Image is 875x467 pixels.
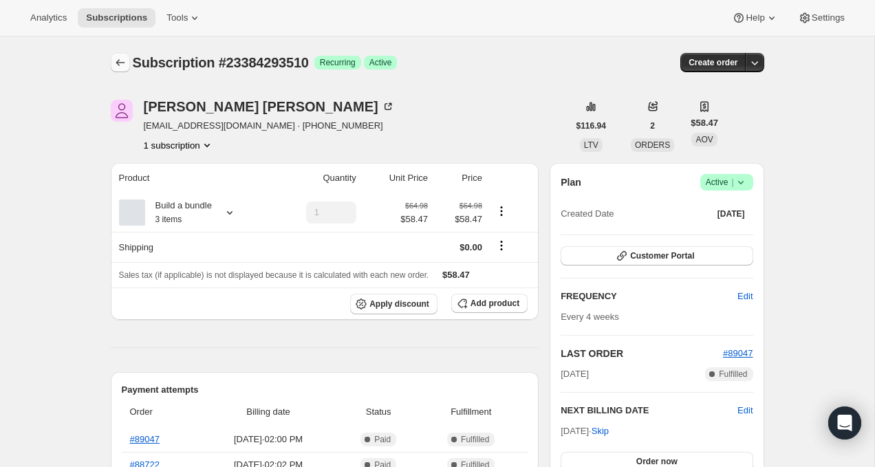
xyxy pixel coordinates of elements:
span: | [731,177,733,188]
span: Status [343,405,414,419]
span: Tools [166,12,188,23]
span: $58.47 [691,116,718,130]
span: Help [746,12,764,23]
th: Quantity [271,163,360,193]
span: Skip [592,424,609,438]
span: $58.47 [400,213,428,226]
span: Apply discount [369,298,429,309]
button: Subscriptions [78,8,155,28]
span: Every 4 weeks [561,312,619,322]
span: Active [369,57,392,68]
span: Fulfillment [422,405,519,419]
button: Add product [451,294,528,313]
th: Unit Price [360,163,432,193]
span: Analytics [30,12,67,23]
span: AOV [695,135,713,144]
span: Andrew Freeman [111,100,133,122]
button: Product actions [144,138,214,152]
span: [DATE] [717,208,745,219]
span: Active [706,175,748,189]
button: Help [724,8,786,28]
button: Create order [680,53,746,72]
span: Fulfilled [719,369,747,380]
h2: FREQUENCY [561,290,737,303]
button: Apply discount [350,294,437,314]
span: Fulfilled [461,434,489,445]
button: #89047 [723,347,753,360]
button: Subscriptions [111,53,130,72]
span: Subscription #23384293510 [133,55,309,70]
button: Analytics [22,8,75,28]
span: Subscriptions [86,12,147,23]
span: Order now [636,456,678,467]
h2: Plan [561,175,581,189]
span: $0.00 [460,242,482,252]
button: Customer Portal [561,246,753,265]
span: Customer Portal [630,250,694,261]
div: Open Intercom Messenger [828,406,861,439]
h2: NEXT BILLING DATE [561,404,737,417]
span: LTV [584,140,598,150]
button: $116.94 [568,116,614,135]
small: $64.98 [460,202,482,210]
span: Recurring [320,57,356,68]
span: [EMAIL_ADDRESS][DOMAIN_NAME] · [PHONE_NUMBER] [144,119,395,133]
button: Skip [583,420,617,442]
th: Product [111,163,272,193]
div: [PERSON_NAME] [PERSON_NAME] [144,100,395,113]
span: Settings [812,12,845,23]
span: $116.94 [576,120,606,131]
span: 2 [650,120,655,131]
th: Order [122,397,199,427]
span: [DATE] [561,367,589,381]
span: Created Date [561,207,614,221]
button: Shipping actions [490,238,512,253]
h2: LAST ORDER [561,347,723,360]
th: Shipping [111,232,272,262]
button: Edit [729,285,761,307]
span: Sales tax (if applicable) is not displayed because it is calculated with each new order. [119,270,429,280]
h2: Payment attempts [122,383,528,397]
button: Settings [790,8,853,28]
span: Billing date [202,405,334,419]
span: Create order [689,57,737,68]
a: #89047 [130,434,160,444]
button: Edit [737,404,753,417]
span: Paid [374,434,391,445]
th: Price [432,163,486,193]
button: Product actions [490,204,512,219]
button: Tools [158,8,210,28]
span: Edit [737,290,753,303]
a: #89047 [723,348,753,358]
button: [DATE] [709,204,753,224]
span: Add product [471,298,519,309]
button: 2 [642,116,663,135]
small: $64.98 [405,202,428,210]
div: Build a bundle [145,199,212,226]
small: 3 items [155,215,182,224]
span: [DATE] · 02:00 PM [202,433,334,446]
span: $58.47 [436,213,482,226]
span: ORDERS [635,140,670,150]
span: $58.47 [442,270,470,280]
span: [DATE] · [561,426,609,436]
